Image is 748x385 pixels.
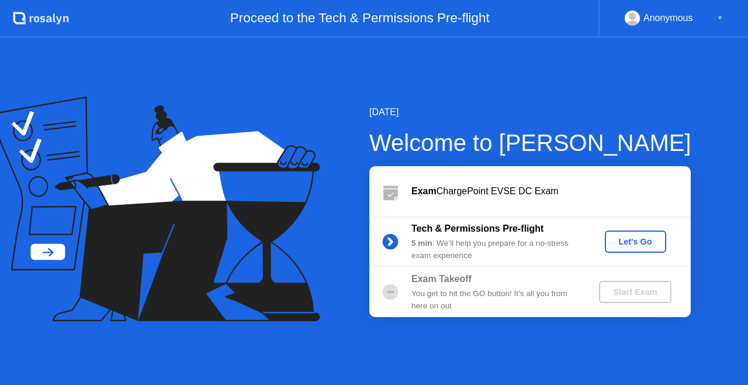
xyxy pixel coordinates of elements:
b: 5 min [411,239,432,247]
b: Exam [411,186,437,196]
div: ChargePoint EVSE DC Exam [411,184,691,198]
div: ▼ [717,11,723,26]
div: Start Exam [604,287,666,297]
b: Tech & Permissions Pre-flight [411,224,543,233]
b: Exam Takeoff [411,274,472,284]
button: Let's Go [605,231,666,253]
div: Let's Go [610,237,662,246]
div: You get to hit the GO button! It’s all you from here on out [411,288,580,312]
div: : We’ll help you prepare for a no-stress exam experience [411,238,580,262]
div: Welcome to [PERSON_NAME] [369,125,691,160]
button: Start Exam [599,281,671,303]
div: Anonymous [643,11,693,26]
div: [DATE] [369,105,691,119]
